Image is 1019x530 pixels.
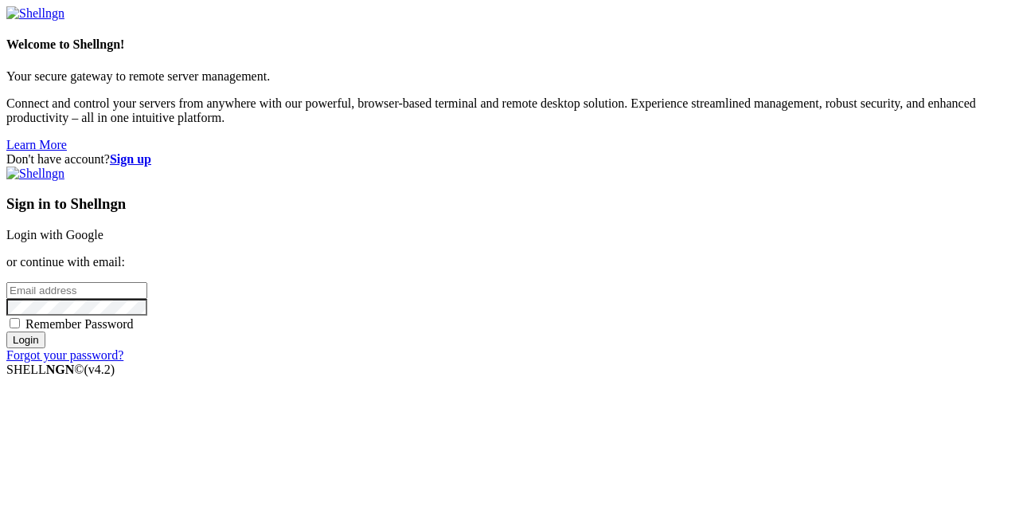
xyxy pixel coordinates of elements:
a: Login with Google [6,228,103,241]
img: Shellngn [6,167,64,181]
span: 4.2.0 [84,363,115,376]
input: Email address [6,282,147,299]
p: Connect and control your servers from anywhere with our powerful, browser-based terminal and remo... [6,96,1013,125]
b: NGN [46,363,75,376]
input: Remember Password [10,318,20,328]
p: or continue with email: [6,255,1013,269]
a: Learn More [6,138,67,151]
div: Don't have account? [6,152,1013,167]
a: Forgot your password? [6,348,123,362]
p: Your secure gateway to remote server management. [6,69,1013,84]
h4: Welcome to Shellngn! [6,37,1013,52]
img: Shellngn [6,6,64,21]
a: Sign up [110,152,151,166]
input: Login [6,332,45,348]
span: Remember Password [25,317,134,331]
h3: Sign in to Shellngn [6,195,1013,213]
span: SHELL © [6,363,115,376]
